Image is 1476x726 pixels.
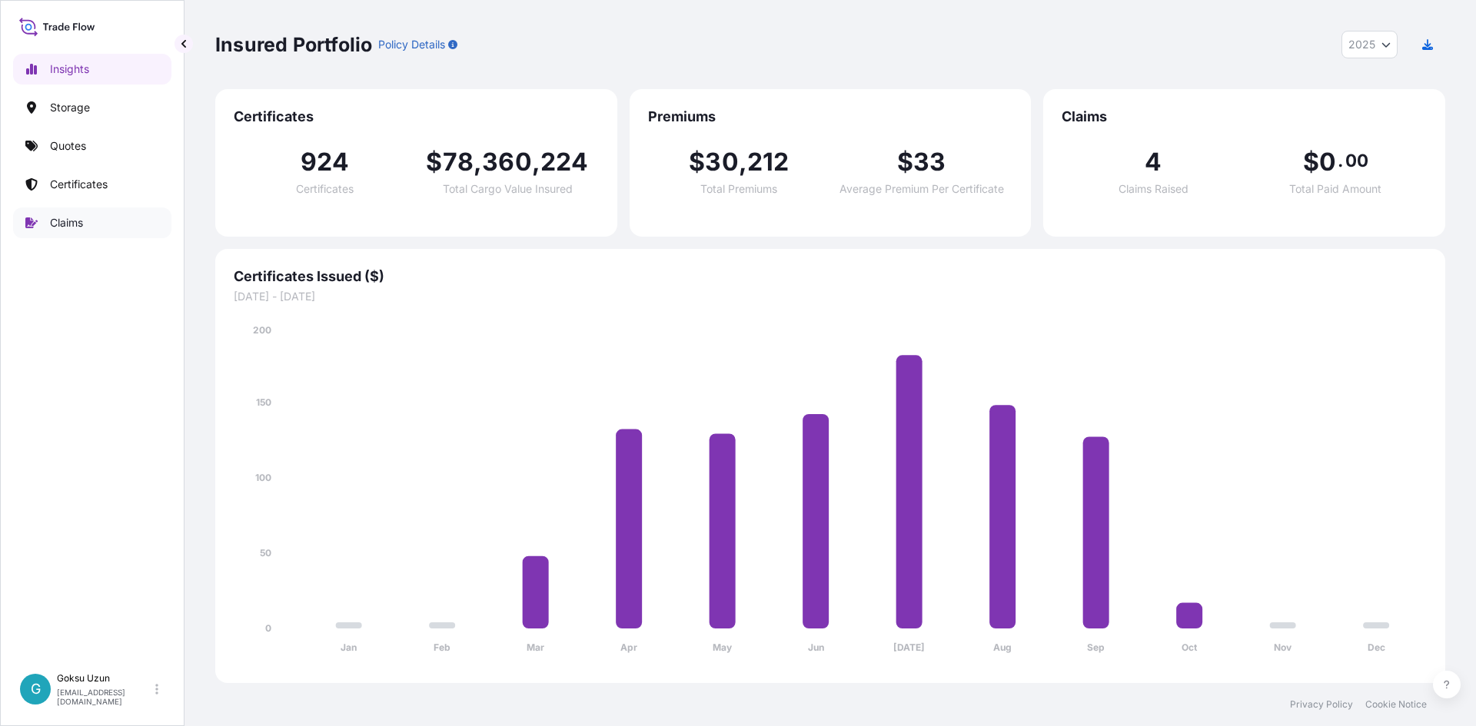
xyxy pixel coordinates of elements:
span: Total Premiums [700,184,777,194]
tspan: 0 [265,622,271,634]
span: $ [689,150,705,174]
span: 360 [482,150,532,174]
tspan: [DATE] [893,641,925,653]
span: 00 [1345,154,1368,167]
span: Total Paid Amount [1289,184,1381,194]
tspan: Feb [434,641,450,653]
span: 224 [540,150,589,174]
tspan: Dec [1368,641,1385,653]
tspan: Sep [1087,641,1105,653]
span: Premiums [648,108,1013,126]
p: [EMAIL_ADDRESS][DOMAIN_NAME] [57,688,152,706]
tspan: Mar [527,641,544,653]
a: Storage [13,92,171,123]
p: Quotes [50,138,86,154]
tspan: 200 [253,324,271,336]
tspan: 100 [255,472,271,483]
span: Total Cargo Value Insured [443,184,573,194]
a: Privacy Policy [1290,698,1353,711]
span: 2025 [1348,37,1375,52]
p: Storage [50,100,90,115]
span: [DATE] - [DATE] [234,289,1427,304]
span: 30 [705,150,738,174]
a: Cookie Notice [1365,698,1427,711]
tspan: 150 [256,396,271,408]
span: 4 [1145,150,1162,174]
tspan: May [713,641,733,653]
span: 0 [1319,150,1336,174]
p: Policy Details [378,37,445,52]
p: Goksu Uzun [57,672,152,685]
span: Certificates [234,108,599,126]
p: Certificates [50,177,108,192]
span: Average Premium Per Certificate [839,184,1004,194]
span: . [1338,154,1343,167]
span: $ [897,150,913,174]
p: Claims [50,215,83,230]
span: Claims [1062,108,1427,126]
a: Certificates [13,169,171,200]
span: 33 [913,150,946,174]
span: $ [1303,150,1319,174]
tspan: Apr [620,641,637,653]
tspan: Jan [341,641,357,653]
tspan: Aug [993,641,1012,653]
span: Claims Raised [1119,184,1188,194]
p: Insured Portfolio [215,32,372,57]
span: $ [426,150,442,174]
a: Insights [13,54,171,85]
a: Quotes [13,131,171,161]
a: Claims [13,207,171,238]
span: 212 [747,150,790,174]
span: , [474,150,482,174]
button: Year Selector [1341,31,1398,58]
tspan: Nov [1274,641,1292,653]
span: 78 [443,150,474,174]
span: , [739,150,747,174]
span: , [532,150,540,174]
span: Certificates [296,184,354,194]
tspan: 50 [260,547,271,559]
span: 924 [301,150,350,174]
tspan: Oct [1182,641,1198,653]
span: Certificates Issued ($) [234,267,1427,286]
span: G [31,681,41,697]
tspan: Jun [808,641,824,653]
p: Insights [50,61,89,77]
